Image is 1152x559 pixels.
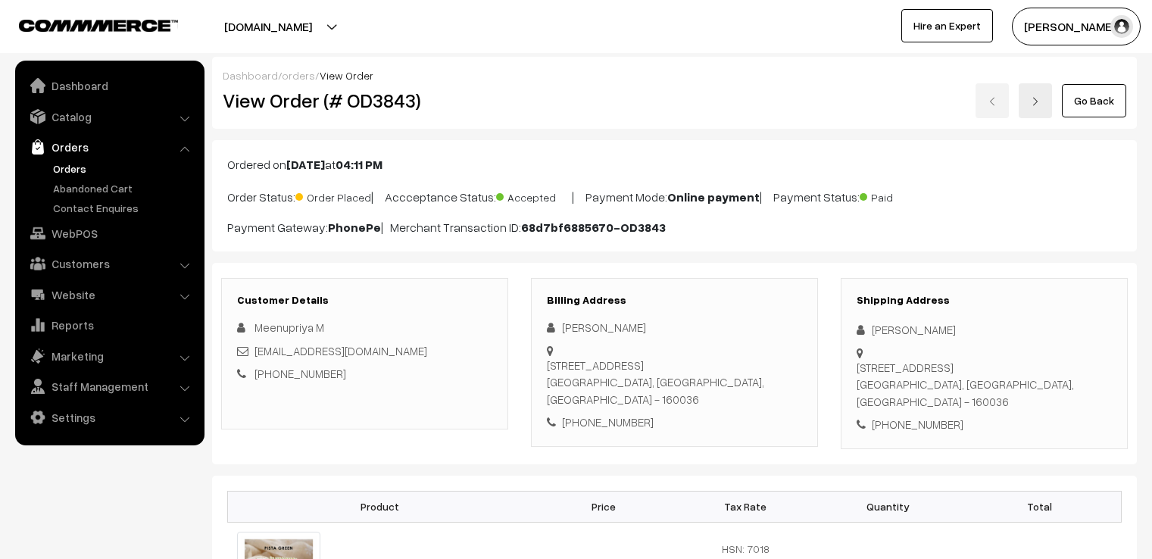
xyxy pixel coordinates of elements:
[19,404,199,431] a: Settings
[1031,97,1040,106] img: right-arrow.png
[19,250,199,277] a: Customers
[521,220,666,235] b: 68d7bf6885670-OD3843
[227,155,1122,173] p: Ordered on at
[19,20,178,31] img: COMMMERCE
[857,321,1112,339] div: [PERSON_NAME]
[295,186,371,205] span: Order Placed
[320,69,373,82] span: View Order
[328,220,381,235] b: PhonePe
[816,491,959,522] th: Quantity
[19,72,199,99] a: Dashboard
[1062,84,1126,117] a: Go Back
[254,320,324,334] span: Meenupriya M
[282,69,315,82] a: orders
[857,294,1112,307] h3: Shipping Address
[254,344,427,358] a: [EMAIL_ADDRESS][DOMAIN_NAME]
[19,373,199,400] a: Staff Management
[901,9,993,42] a: Hire an Expert
[19,220,199,247] a: WebPOS
[532,491,675,522] th: Price
[19,342,199,370] a: Marketing
[674,491,816,522] th: Tax Rate
[227,186,1122,206] p: Order Status: | Accceptance Status: | Payment Mode: | Payment Status:
[19,15,151,33] a: COMMMERCE
[19,103,199,130] a: Catalog
[1012,8,1141,45] button: [PERSON_NAME]
[860,186,935,205] span: Paid
[547,414,802,431] div: [PHONE_NUMBER]
[857,359,1112,411] div: [STREET_ADDRESS] [GEOGRAPHIC_DATA], [GEOGRAPHIC_DATA], [GEOGRAPHIC_DATA] - 160036
[49,161,199,176] a: Orders
[227,218,1122,236] p: Payment Gateway: | Merchant Transaction ID:
[286,157,325,172] b: [DATE]
[223,67,1126,83] div: / /
[19,281,199,308] a: Website
[19,311,199,339] a: Reports
[237,294,492,307] h3: Customer Details
[19,133,199,161] a: Orders
[223,89,509,112] h2: View Order (# OD3843)
[547,319,802,336] div: [PERSON_NAME]
[667,189,760,205] b: Online payment
[959,491,1122,522] th: Total
[228,491,532,522] th: Product
[547,294,802,307] h3: Billing Address
[496,186,572,205] span: Accepted
[49,200,199,216] a: Contact Enquires
[49,180,199,196] a: Abandoned Cart
[223,69,278,82] a: Dashboard
[254,367,346,380] a: [PHONE_NUMBER]
[857,416,1112,433] div: [PHONE_NUMBER]
[171,8,365,45] button: [DOMAIN_NAME]
[336,157,382,172] b: 04:11 PM
[1110,15,1133,38] img: user
[547,357,802,408] div: [STREET_ADDRESS] [GEOGRAPHIC_DATA], [GEOGRAPHIC_DATA], [GEOGRAPHIC_DATA] - 160036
